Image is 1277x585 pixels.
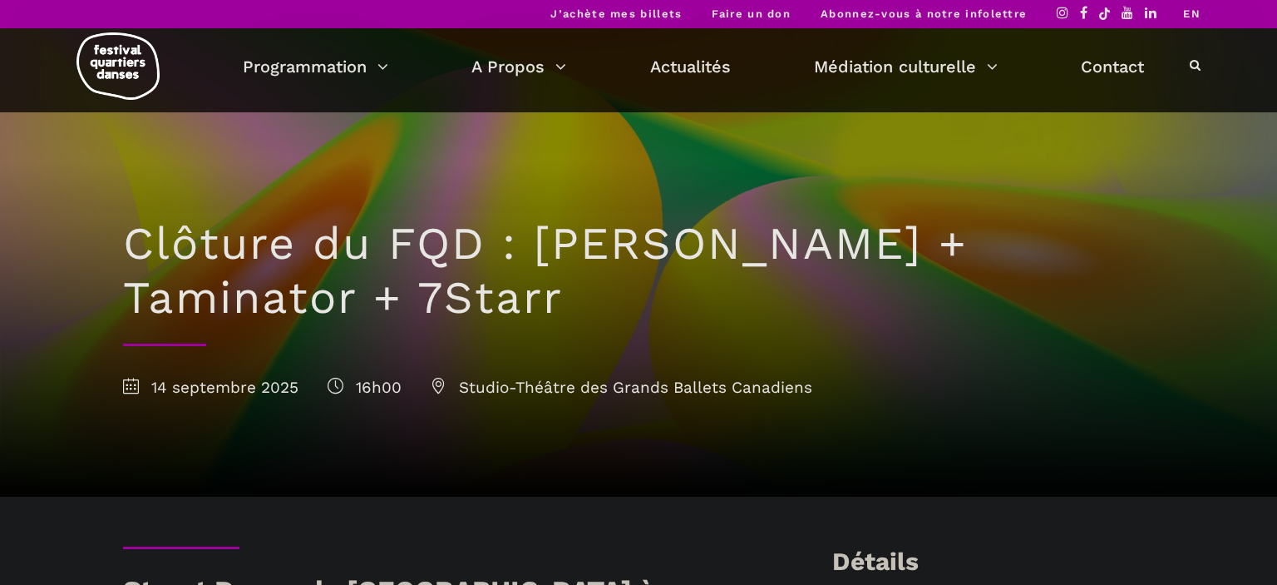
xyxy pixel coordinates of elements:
a: Abonnez-vous à notre infolettre [821,7,1027,20]
a: Faire un don [712,7,791,20]
a: Contact [1081,52,1144,81]
a: A Propos [471,52,566,81]
a: Programmation [243,52,388,81]
span: 16h00 [328,378,402,397]
span: Studio-Théâtre des Grands Ballets Canadiens [431,378,812,397]
span: 14 septembre 2025 [123,378,298,397]
a: Actualités [650,52,731,81]
a: J’achète mes billets [550,7,682,20]
img: logo-fqd-med [76,32,160,100]
h1: Clôture du FQD : [PERSON_NAME] + Taminator + 7Starr [123,217,1154,325]
a: Médiation culturelle [814,52,998,81]
a: EN [1183,7,1201,20]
